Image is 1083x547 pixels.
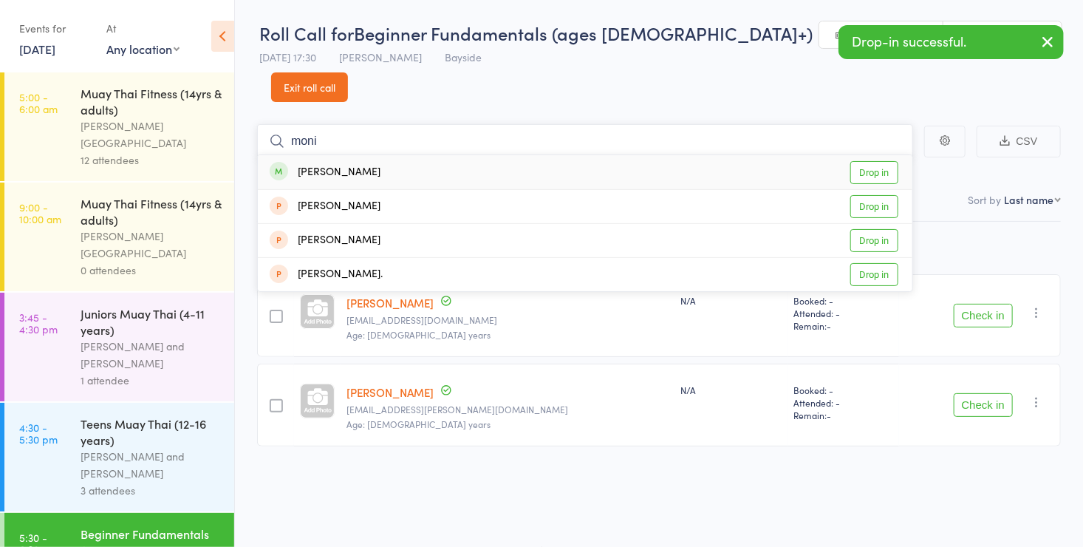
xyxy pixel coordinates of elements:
[257,124,913,158] input: Search by name
[81,338,222,372] div: [PERSON_NAME] and [PERSON_NAME]
[19,311,58,335] time: 3:45 - 4:30 pm
[346,315,669,325] small: Isabellepri4@gmail.com
[339,50,422,64] span: [PERSON_NAME]
[81,195,222,228] div: Muay Thai Fitness (14yrs & adults)
[81,448,222,482] div: [PERSON_NAME] and [PERSON_NAME]
[270,198,380,215] div: [PERSON_NAME]
[270,266,383,283] div: [PERSON_NAME].
[954,304,1013,327] button: Check in
[827,409,831,421] span: -
[19,201,61,225] time: 9:00 - 10:00 am
[346,384,434,400] a: [PERSON_NAME]
[793,307,892,319] span: Attended: -
[346,418,491,430] span: Age: [DEMOGRAPHIC_DATA] years
[81,305,222,338] div: Juniors Muay Thai (4-11 years)
[106,16,180,41] div: At
[259,21,354,45] span: Roll Call for
[850,229,898,252] a: Drop in
[4,72,234,181] a: 5:00 -6:00 amMuay Thai Fitness (14yrs & adults)[PERSON_NAME][GEOGRAPHIC_DATA]12 attendees
[793,409,892,421] span: Remain:
[850,263,898,286] a: Drop in
[680,384,782,396] div: N/A
[81,118,222,152] div: [PERSON_NAME][GEOGRAPHIC_DATA]
[19,16,92,41] div: Events for
[106,41,180,57] div: Any location
[968,192,1001,207] label: Sort by
[977,126,1061,157] button: CSV
[19,91,58,115] time: 5:00 - 6:00 am
[19,421,58,445] time: 4:30 - 5:30 pm
[346,295,434,310] a: [PERSON_NAME]
[271,72,348,102] a: Exit roll call
[680,294,782,307] div: N/A
[954,393,1013,417] button: Check in
[838,25,1064,59] div: Drop-in successful.
[81,152,222,169] div: 12 attendees
[81,372,222,389] div: 1 attendee
[793,384,892,396] span: Booked: -
[270,164,380,181] div: [PERSON_NAME]
[793,294,892,307] span: Booked: -
[793,319,892,332] span: Remain:
[270,232,380,249] div: [PERSON_NAME]
[354,21,813,45] span: Beginner Fundamentals (ages [DEMOGRAPHIC_DATA]+)
[81,415,222,448] div: Teens Muay Thai (12-16 years)
[259,50,316,64] span: [DATE] 17:30
[793,396,892,409] span: Attended: -
[19,41,55,57] a: [DATE]
[81,482,222,499] div: 3 attendees
[81,85,222,118] div: Muay Thai Fitness (14yrs & adults)
[850,195,898,218] a: Drop in
[346,404,669,415] small: sav.strawbridge@icloud.com
[1004,192,1053,207] div: Last name
[827,319,831,332] span: -
[81,228,222,262] div: [PERSON_NAME][GEOGRAPHIC_DATA]
[445,50,482,64] span: Bayside
[81,262,222,279] div: 0 attendees
[4,403,234,512] a: 4:30 -5:30 pmTeens Muay Thai (12-16 years)[PERSON_NAME] and [PERSON_NAME]3 attendees
[850,161,898,184] a: Drop in
[4,183,234,291] a: 9:00 -10:00 amMuay Thai Fitness (14yrs & adults)[PERSON_NAME][GEOGRAPHIC_DATA]0 attendees
[4,293,234,401] a: 3:45 -4:30 pmJuniors Muay Thai (4-11 years)[PERSON_NAME] and [PERSON_NAME]1 attendee
[346,328,491,341] span: Age: [DEMOGRAPHIC_DATA] years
